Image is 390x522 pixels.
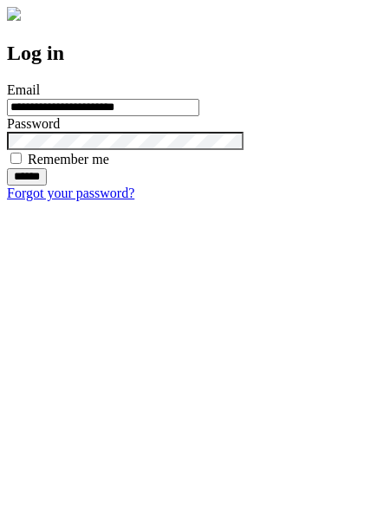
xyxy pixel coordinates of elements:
h2: Log in [7,42,383,65]
label: Password [7,116,60,131]
label: Email [7,82,40,97]
label: Remember me [28,152,109,166]
img: logo-4e3dc11c47720685a147b03b5a06dd966a58ff35d612b21f08c02c0306f2b779.png [7,7,21,21]
a: Forgot your password? [7,186,134,200]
